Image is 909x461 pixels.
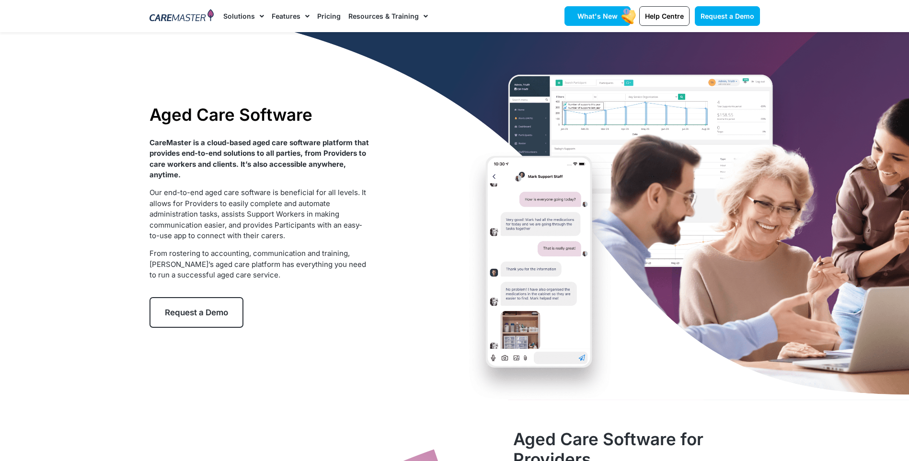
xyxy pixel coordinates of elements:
[150,104,369,125] h1: Aged Care Software
[165,308,228,317] span: Request a Demo
[150,9,214,23] img: CareMaster Logo
[150,297,243,328] a: Request a Demo
[577,12,618,20] span: What's New
[639,6,690,26] a: Help Centre
[150,138,369,180] strong: CareMaster is a cloud-based aged care software platform that provides end-to-end solutions to all...
[645,12,684,20] span: Help Centre
[150,188,366,240] span: Our end-to-end aged care software is beneficial for all levels. It allows for Providers to easily...
[701,12,754,20] span: Request a Demo
[564,6,631,26] a: What's New
[695,6,760,26] a: Request a Demo
[150,249,366,279] span: From rostering to accounting, communication and training, [PERSON_NAME]’s aged care platform has ...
